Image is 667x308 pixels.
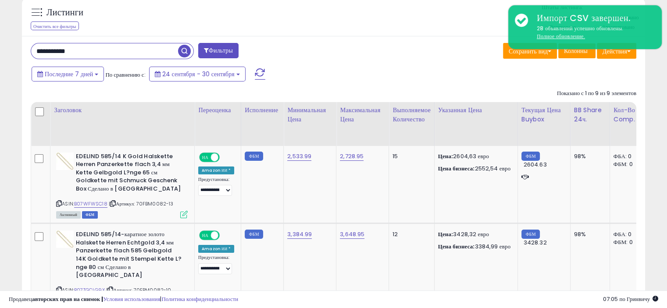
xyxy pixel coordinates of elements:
font: Минимальная цена [287,106,326,124]
font: Показано с 1 по 9 из 9 элементов [557,89,636,97]
font: 12 [392,230,398,238]
font: ФБМ [86,212,94,217]
font: | [109,200,110,207]
font: Заголовок [54,106,82,114]
font: Продавец [9,295,32,303]
a: Политика конфиденциальности [161,295,238,303]
font: 2604.63 [524,160,547,169]
font: ФБА: 0 [613,152,632,160]
font: BB Share 24ч. [574,106,602,124]
font: Цена: [438,152,453,160]
font: Действия [603,47,627,56]
font: Последние 7 дней [45,70,93,78]
font: Сохранить вид [509,47,548,56]
font: | [160,295,161,303]
font: 98% [574,230,586,238]
font: Предустановка: [198,176,229,183]
font: 98% [574,152,586,160]
font: Активный [60,212,77,217]
font: Исполнение [245,106,278,114]
button: Фильтры [198,43,239,58]
font: EDELIND 585/14 K Gold Halskette Herren Panzerkette flach 3,4 мм Kette Gelbgold L?nge 65 см Goldke... [76,152,181,193]
a: 3,384.99 [287,230,312,239]
font: Цена: [438,230,453,238]
font: Очистить все фильтры [33,23,76,29]
font: Кол-во Comp. [613,106,635,124]
a: 2,728.95 [340,152,364,161]
font: 2552,54 евро [474,164,510,173]
font: НА [202,233,208,239]
font: Цена бизнеса: [438,242,475,251]
font: ФБМ [526,153,536,159]
font: 15 [392,152,398,160]
font: ФБМ [249,231,259,237]
font: 07:05 по Гринвичу [603,295,650,303]
font: Текущая цена Buybox [521,106,561,124]
font: Листинги [46,6,83,18]
font: 24 сентября - 30 сентября [162,70,235,78]
font: 3428.32 [524,238,547,247]
font: Amazon ИИ * [202,168,231,173]
font: Фильтры [209,46,233,55]
a: Условия использования [103,295,160,303]
font: Полное обновление. [537,32,585,40]
font: НА [202,154,208,160]
font: Предустановка: [198,254,229,261]
font: Amazon ИИ * [202,246,231,251]
font: Штаты листинга: [542,3,583,11]
font: авторских прав на снимок | [32,295,103,303]
font: 28 объявлений успешно обновлены. [537,25,624,32]
font: По сравнению с: [105,71,145,79]
font: Импорт CSV завершен. [537,12,631,24]
font: 3384,99 евро [474,242,510,251]
font: Выполняемое количество [392,106,430,124]
a: 2,533.99 [287,152,311,161]
button: 24 сентября - 30 сентября [149,67,246,81]
font: 2604,63 евро [453,152,489,160]
a: 3,648.95 [340,230,364,239]
font: Максимальная цена [340,106,380,124]
font: ФБА: 0 [613,230,632,238]
font: Колонны [564,46,588,55]
font: Артикул: 70FBM0082-13 [116,200,173,207]
button: Последние 7 дней [32,67,104,81]
font: ФБМ [249,153,259,159]
font: ФБМ: 0 [613,238,633,246]
button: Сохранить вид [503,43,557,59]
font: Цена бизнеса: [438,164,475,173]
span: 2025-10-8 07:20 GMT [603,295,658,303]
img: 41uIJLW+vGL._SL40_.jpg [56,152,74,170]
img: 41uIJLW+vGL._SL40_.jpg [56,230,74,248]
font: ФБМ: 0 [613,160,633,168]
span: Все листинги в настоящее время доступны для покупки на Amazon [56,211,81,219]
font: Переоценка [198,106,231,114]
font: 3428,32 евро [453,230,489,238]
font: Указанная цена [438,106,482,114]
font: ФБМ [526,231,536,237]
font: EDELIND 585/14-каратное золото Halskette Herren Echtgold 3,4 мм Panzerkette flach 585 Gelbgold 14... [76,230,182,279]
button: Колонны [558,43,596,58]
button: Действия [597,43,636,59]
font: ASIN: [62,200,74,207]
a: B07WFWSC18 [74,200,107,208]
